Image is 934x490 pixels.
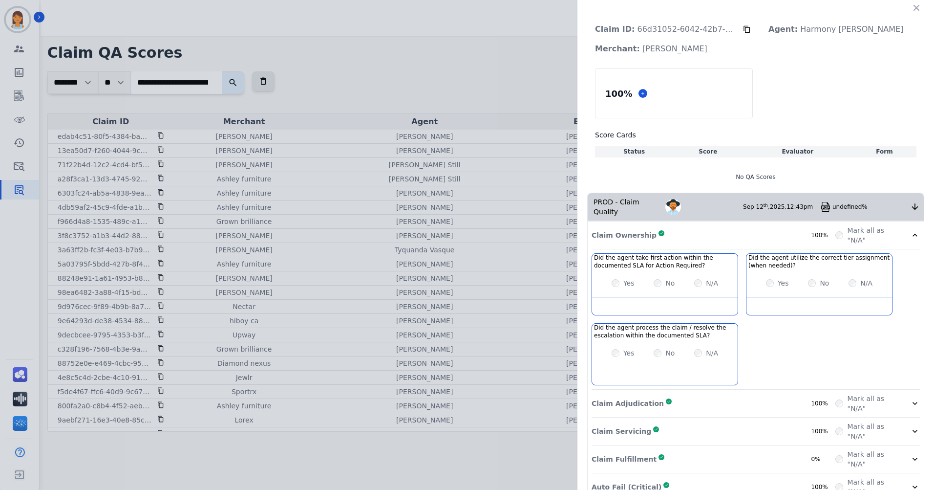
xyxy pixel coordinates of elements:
img: Avatar [665,199,681,215]
th: Score [673,146,743,157]
label: No [665,348,675,358]
p: [PERSON_NAME] [587,39,715,59]
label: Yes [623,348,635,358]
div: undefined% [832,203,910,211]
div: Sep 12 , 2025 , [743,203,821,211]
label: No [820,278,829,288]
div: 100% [811,231,835,239]
div: PROD - Claim Quality [588,193,665,221]
h3: Did the agent utilize the correct tier assignment (when needed)? [748,254,890,269]
p: 66d31052-6042-42b7-b7c9-5aaf685675ac [587,20,743,39]
span: 12:43pm [786,203,813,210]
h3: Did the agent process the claim / resolve the escalation within the documented SLA? [594,324,736,339]
div: No QA Scores [595,163,916,191]
strong: Claim ID: [595,24,635,34]
sup: th [764,203,768,208]
label: Mark all as "N/A" [847,394,898,413]
th: Status [595,146,673,157]
label: Mark all as "N/A" [847,225,898,245]
p: Claim Fulfillment [592,454,657,464]
h3: Did the agent take first action within the documented SLA for Action Required? [594,254,736,269]
h3: Score Cards [595,130,916,140]
label: N/A [706,348,718,358]
th: Evaluator [743,146,852,157]
div: 100 % [603,85,635,102]
strong: Merchant: [595,44,640,53]
label: Mark all as "N/A" [847,422,898,441]
img: qa-pdf.svg [821,202,830,212]
p: Claim Adjudication [592,399,664,408]
p: Claim Servicing [592,426,651,436]
div: 100% [811,427,835,435]
div: 0% [811,455,835,463]
label: No [665,278,675,288]
th: Form [852,146,916,157]
strong: Agent: [768,24,798,34]
label: Yes [778,278,789,288]
p: Claim Ownership [592,230,657,240]
label: Mark all as "N/A" [847,449,898,469]
label: N/A [706,278,718,288]
p: Harmony [PERSON_NAME] [761,20,911,39]
div: 100% [811,400,835,407]
label: Yes [623,278,635,288]
label: N/A [860,278,872,288]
